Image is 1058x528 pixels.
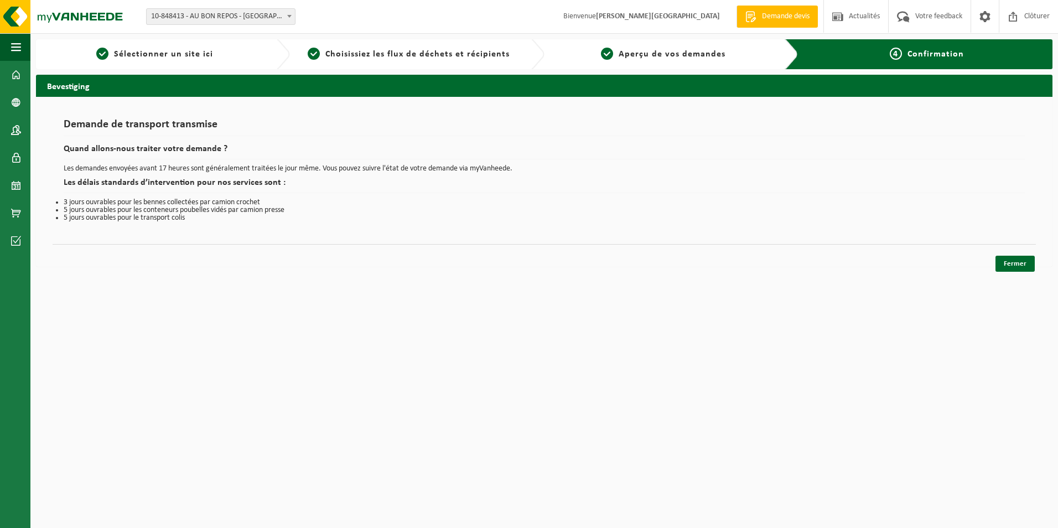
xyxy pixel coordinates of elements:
span: 2 [308,48,320,60]
p: Les demandes envoyées avant 17 heures sont généralement traitées le jour même. Vous pouvez suivre... [64,165,1025,173]
h1: Demande de transport transmise [64,119,1025,136]
h2: Bevestiging [36,75,1052,96]
h2: Quand allons-nous traiter votre demande ? [64,144,1025,159]
strong: [PERSON_NAME][GEOGRAPHIC_DATA] [596,12,720,20]
a: Demande devis [737,6,818,28]
a: 2Choisissiez les flux de déchets et récipients [295,48,522,61]
li: 3 jours ouvrables pour les bennes collectées par camion crochet [64,199,1025,206]
span: Choisissiez les flux de déchets et récipients [325,50,510,59]
a: 1Sélectionner un site ici [42,48,268,61]
li: 5 jours ouvrables pour le transport colis [64,214,1025,222]
h2: Les délais standards d’intervention pour nos services sont : [64,178,1025,193]
span: 1 [96,48,108,60]
span: Demande devis [759,11,812,22]
a: Fermer [995,256,1035,272]
li: 5 jours ouvrables pour les conteneurs poubelles vidés par camion presse [64,206,1025,214]
span: Aperçu de vos demandes [619,50,725,59]
a: 3Aperçu de vos demandes [550,48,776,61]
span: 10-848413 - AU BON REPOS - WATERLOO [147,9,295,24]
span: Sélectionner un site ici [114,50,213,59]
span: 3 [601,48,613,60]
span: 10-848413 - AU BON REPOS - WATERLOO [146,8,295,25]
span: 4 [890,48,902,60]
span: Confirmation [907,50,964,59]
